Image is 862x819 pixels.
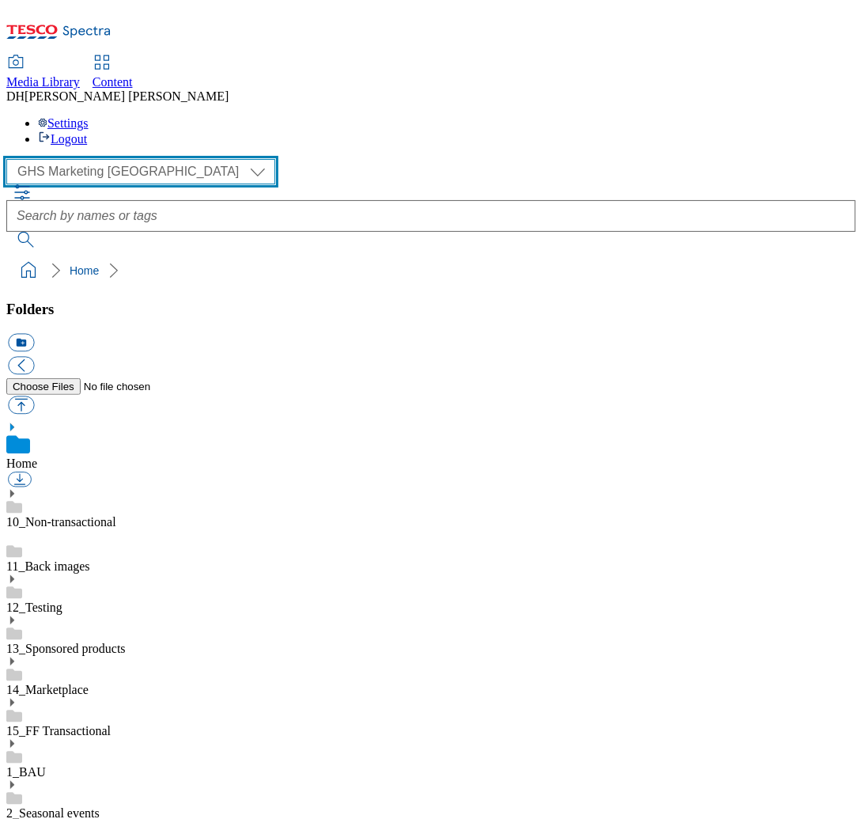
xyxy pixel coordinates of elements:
a: 12_Testing [6,601,62,614]
a: 15_FF Transactional [6,724,111,737]
a: Settings [38,116,89,130]
span: DH [6,89,25,103]
span: Media Library [6,75,80,89]
h3: Folders [6,301,856,318]
a: Logout [38,132,87,146]
input: Search by names or tags [6,200,856,232]
a: 13_Sponsored products [6,642,126,655]
a: Media Library [6,56,80,89]
a: 14_Marketplace [6,683,89,696]
a: Content [93,56,133,89]
nav: breadcrumb [6,256,856,286]
span: Content [93,75,133,89]
a: 10_Non-transactional [6,515,116,529]
span: [PERSON_NAME] [PERSON_NAME] [25,89,229,103]
a: 1_BAU [6,765,46,779]
a: Home [6,457,37,470]
a: 11_Back images [6,559,90,573]
a: Home [70,264,99,277]
a: home [16,258,41,283]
